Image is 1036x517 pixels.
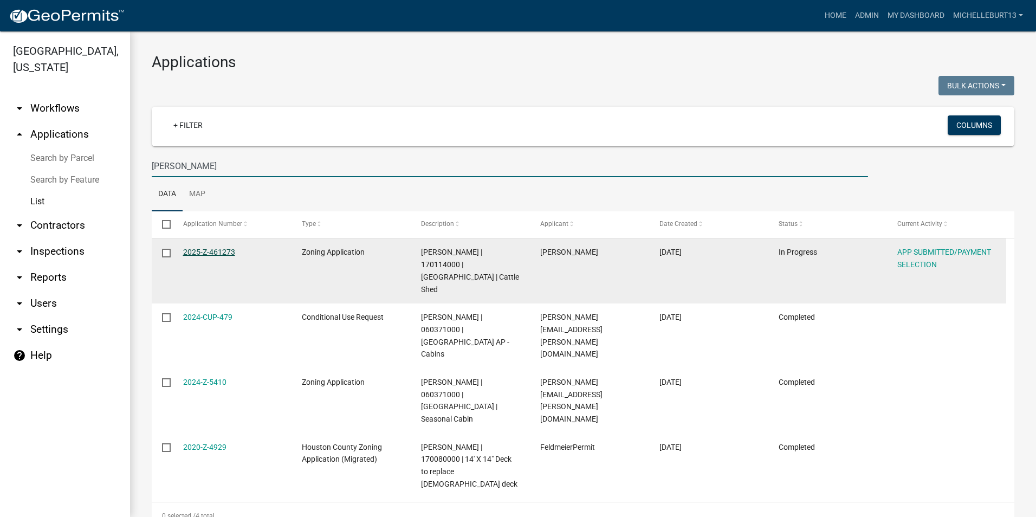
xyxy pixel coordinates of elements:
[411,211,530,237] datatable-header-cell: Description
[183,378,226,386] a: 2024-Z-5410
[165,115,211,135] a: + Filter
[779,443,815,451] span: Completed
[183,248,235,256] a: 2025-Z-461273
[152,155,868,177] input: Search for applications
[302,220,316,228] span: Type
[13,349,26,362] i: help
[292,211,411,237] datatable-header-cell: Type
[938,76,1014,95] button: Bulk Actions
[883,5,949,26] a: My Dashboard
[540,220,568,228] span: Applicant
[851,5,883,26] a: Admin
[172,211,292,237] datatable-header-cell: Application Number
[530,211,649,237] datatable-header-cell: Applicant
[152,177,183,212] a: Data
[183,313,232,321] a: 2024-CUP-479
[302,443,382,464] span: Houston County Zoning Application (Migrated)
[540,378,603,423] span: Martin.Herrick@co.houston.mn.us
[659,220,697,228] span: Date Created
[659,313,682,321] span: 04/12/2024
[152,53,1014,72] h3: Applications
[659,443,682,451] span: 07/20/2020
[13,245,26,258] i: arrow_drop_down
[649,211,768,237] datatable-header-cell: Date Created
[779,220,798,228] span: Status
[302,378,365,386] span: Zoning Application
[421,220,454,228] span: Description
[13,128,26,141] i: arrow_drop_up
[820,5,851,26] a: Home
[948,115,1001,135] button: Columns
[421,248,519,293] span: FELDMEIER,MATTHEW W | 170114000 | Yucatan | Cattle Shed
[659,248,682,256] span: 08/08/2025
[302,248,365,256] span: Zoning Application
[540,248,598,256] span: Matt Feldmeier
[768,211,887,237] datatable-header-cell: Status
[13,219,26,232] i: arrow_drop_down
[779,248,817,256] span: In Progress
[779,378,815,386] span: Completed
[421,313,509,358] span: FELDMEIER,WAYNE | 060371000 | Houston AP - Cabins
[540,313,603,358] span: Martin.Herrick@co.houston.mn.us
[897,248,991,269] a: APP SUBMITTED/PAYMENT SELECTION
[183,177,212,212] a: Map
[949,5,1027,26] a: michelleburt13
[13,102,26,115] i: arrow_drop_down
[302,313,384,321] span: Conditional Use Request
[659,378,682,386] span: 04/12/2024
[540,443,595,451] span: FeldmeierPermit
[421,378,497,423] span: FELDMEIER,WAYNE | 060371000 | Houston | Seasonal Cabin
[897,220,942,228] span: Current Activity
[183,443,226,451] a: 2020-Z-4929
[152,211,172,237] datatable-header-cell: Select
[13,297,26,310] i: arrow_drop_down
[183,220,242,228] span: Application Number
[13,271,26,284] i: arrow_drop_down
[779,313,815,321] span: Completed
[887,211,1006,237] datatable-header-cell: Current Activity
[13,323,26,336] i: arrow_drop_down
[421,443,517,488] span: ELSE JEANNE FELDMEIER | 170080000 | 14' X 14" Deck to replace 30 year old deck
